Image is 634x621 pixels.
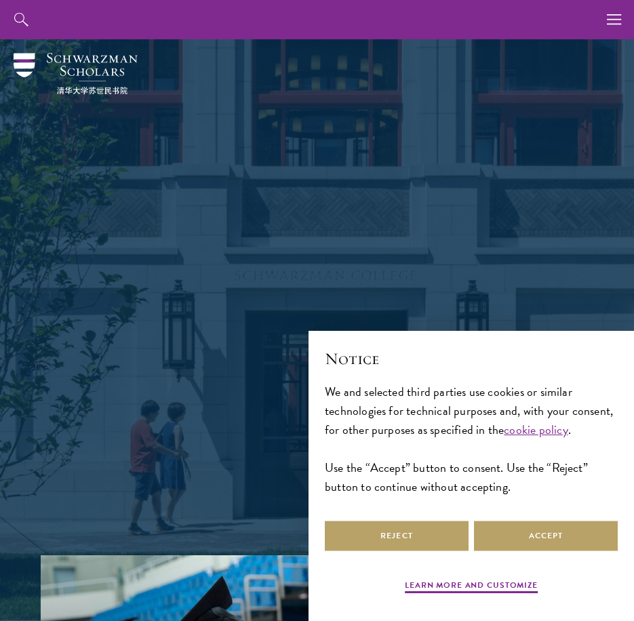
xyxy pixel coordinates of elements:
button: Learn more and customize [405,579,538,595]
img: Schwarzman Scholars [14,53,138,94]
button: Accept [474,521,618,551]
h2: Notice [325,347,618,370]
a: cookie policy [504,420,568,439]
div: We and selected third parties use cookies or similar technologies for technical purposes and, wit... [325,382,618,496]
button: Reject [325,521,469,551]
